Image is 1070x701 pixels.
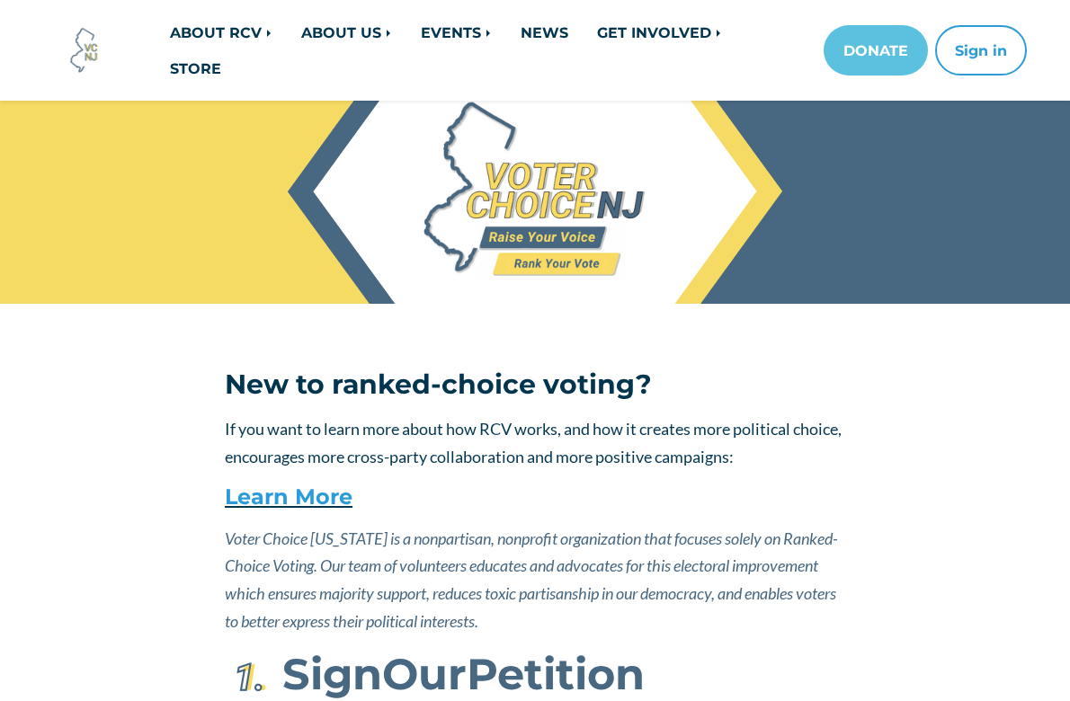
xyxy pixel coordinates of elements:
a: Learn More [225,484,352,510]
a: STORE [156,50,236,86]
img: Voter Choice NJ [60,26,109,75]
button: Sign in or sign up [935,25,1027,75]
a: ABOUT US [287,14,406,50]
a: EVENTS [406,14,506,50]
span: Our [382,648,467,700]
a: NEWS [506,14,583,50]
em: Voter Choice [US_STATE] is a nonpartisan, nonprofit organization that focuses solely on Ranked-Ch... [225,528,838,631]
strong: Sign Petition [282,648,645,700]
a: GET INVOLVED [583,14,736,50]
h3: New to ranked-choice voting? [225,368,845,401]
nav: Main navigation [156,14,1024,86]
p: If you want to learn more about how RCV works, and how it creates more political choice, encourag... [225,415,845,470]
img: First [225,655,270,700]
a: DONATE [824,25,928,75]
a: ABOUT RCV [156,14,287,50]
